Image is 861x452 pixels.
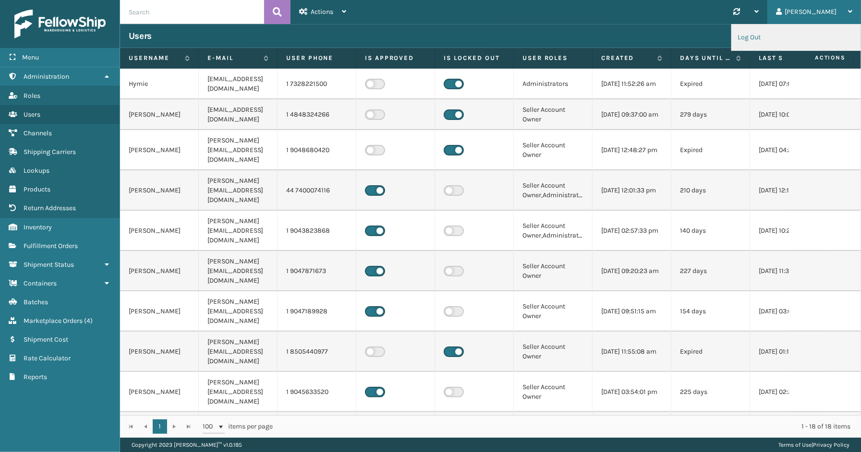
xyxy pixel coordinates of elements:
[750,69,829,99] td: [DATE] 07:03:58 pm
[24,110,40,119] span: Users
[120,130,199,170] td: [PERSON_NAME]
[120,99,199,130] td: [PERSON_NAME]
[514,170,593,211] td: Seller Account Owner,Administrators
[311,8,333,16] span: Actions
[24,335,68,344] span: Shipment Cost
[24,354,71,362] span: Rate Calculator
[132,438,242,452] p: Copyright 2023 [PERSON_NAME]™ v 1.0.185
[24,317,83,325] span: Marketplace Orders
[24,185,50,193] span: Products
[278,332,356,372] td: 1 8505440977
[203,422,217,431] span: 100
[278,170,356,211] td: 44 7400074116
[514,372,593,412] td: Seller Account Owner
[365,54,426,62] label: Is Approved
[199,211,278,251] td: [PERSON_NAME][EMAIL_ADDRESS][DOMAIN_NAME]
[24,373,47,381] span: Reports
[671,170,750,211] td: 210 days
[593,251,671,291] td: [DATE] 09:20:23 am
[593,211,671,251] td: [DATE] 02:57:33 pm
[278,291,356,332] td: 1 9047189928
[750,211,829,251] td: [DATE] 10:26:55 am
[778,438,849,452] div: |
[278,211,356,251] td: 1 9043823868
[671,99,750,130] td: 279 days
[278,69,356,99] td: 1 7328221500
[671,291,750,332] td: 154 days
[813,441,849,448] a: Privacy Policy
[601,54,653,62] label: Created
[286,422,850,431] div: 1 - 18 of 18 items
[199,130,278,170] td: [PERSON_NAME][EMAIL_ADDRESS][DOMAIN_NAME]
[750,372,829,412] td: [DATE] 02:21:59 pm
[444,54,505,62] label: Is Locked Out
[84,317,93,325] span: ( 4 )
[278,130,356,170] td: 1 9048680420
[129,54,180,62] label: Username
[22,53,39,61] span: Menu
[199,170,278,211] td: [PERSON_NAME][EMAIL_ADDRESS][DOMAIN_NAME]
[199,372,278,412] td: [PERSON_NAME][EMAIL_ADDRESS][DOMAIN_NAME]
[671,372,750,412] td: 225 days
[120,332,199,372] td: [PERSON_NAME]
[750,130,829,170] td: [DATE] 04:26:30 pm
[750,170,829,211] td: [DATE] 12:16:26 pm
[750,291,829,332] td: [DATE] 03:05:13 pm
[750,332,829,372] td: [DATE] 01:15:58 pm
[522,54,583,62] label: User Roles
[24,167,49,175] span: Lookups
[671,69,750,99] td: Expired
[785,50,851,66] span: Actions
[514,99,593,130] td: Seller Account Owner
[199,99,278,130] td: [EMAIL_ADDRESS][DOMAIN_NAME]
[514,291,593,332] td: Seller Account Owner
[120,372,199,412] td: [PERSON_NAME]
[514,211,593,251] td: Seller Account Owner,Administrators
[593,130,671,170] td: [DATE] 12:48:27 pm
[24,204,76,212] span: Return Addresses
[671,130,750,170] td: Expired
[732,24,861,50] li: Log Out
[199,291,278,332] td: [PERSON_NAME][EMAIL_ADDRESS][DOMAIN_NAME]
[199,251,278,291] td: [PERSON_NAME][EMAIL_ADDRESS][DOMAIN_NAME]
[120,251,199,291] td: [PERSON_NAME]
[153,419,167,434] a: 1
[593,69,671,99] td: [DATE] 11:52:26 am
[24,148,76,156] span: Shipping Carriers
[514,251,593,291] td: Seller Account Owner
[278,251,356,291] td: 1 9047871673
[680,54,731,62] label: Days until password expires
[778,441,812,448] a: Terms of Use
[593,291,671,332] td: [DATE] 09:51:15 am
[199,69,278,99] td: [EMAIL_ADDRESS][DOMAIN_NAME]
[593,332,671,372] td: [DATE] 11:55:08 am
[278,372,356,412] td: 1 9045633520
[759,54,810,62] label: Last Seen
[120,211,199,251] td: [PERSON_NAME]
[120,291,199,332] td: [PERSON_NAME]
[120,170,199,211] td: [PERSON_NAME]
[24,129,52,137] span: Channels
[593,372,671,412] td: [DATE] 03:54:01 pm
[24,261,74,269] span: Shipment Status
[750,99,829,130] td: [DATE] 10:02:26 am
[286,54,347,62] label: User phone
[24,92,40,100] span: Roles
[671,211,750,251] td: 140 days
[278,99,356,130] td: 1 4848324266
[24,279,57,287] span: Containers
[750,251,829,291] td: [DATE] 11:32:47 am
[203,419,273,434] span: items per page
[514,332,593,372] td: Seller Account Owner
[671,251,750,291] td: 227 days
[24,298,48,306] span: Batches
[199,332,278,372] td: [PERSON_NAME][EMAIL_ADDRESS][DOMAIN_NAME]
[514,69,593,99] td: Administrators
[24,72,69,81] span: Administration
[14,10,106,38] img: logo
[120,69,199,99] td: Hymie
[514,130,593,170] td: Seller Account Owner
[24,242,78,250] span: Fulfillment Orders
[129,30,152,42] h3: Users
[593,99,671,130] td: [DATE] 09:37:00 am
